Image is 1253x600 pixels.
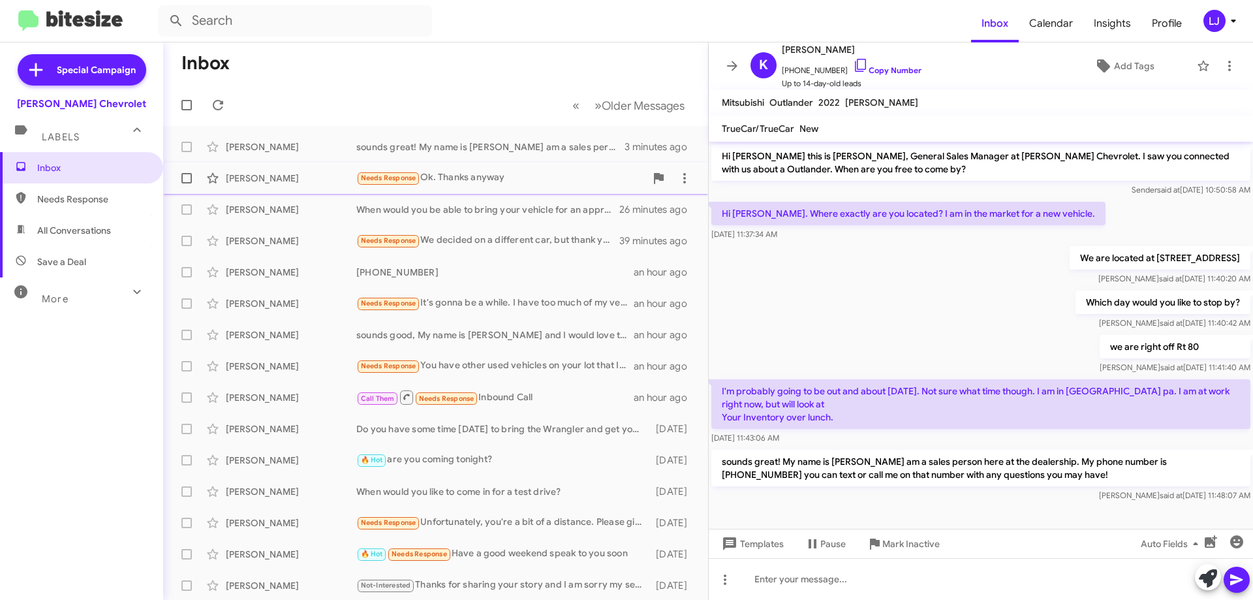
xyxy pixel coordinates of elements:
div: Have a good weekend speak to you soon [356,546,649,561]
a: Special Campaign [18,54,146,86]
span: Inbox [37,161,148,174]
span: [PERSON_NAME] [782,42,921,57]
p: Which day would you like to stop by? [1075,291,1250,314]
span: Needs Response [37,193,148,206]
a: Insights [1083,5,1141,42]
div: an hour ago [634,360,698,373]
span: said at [1160,362,1183,372]
h1: Inbox [181,53,230,74]
span: Sender [DATE] 10:50:58 AM [1132,185,1250,195]
span: Up to 14-day-old leads [782,77,921,90]
span: Auto Fields [1141,532,1203,556]
div: [DATE] [649,516,698,529]
div: [DATE] [649,422,698,435]
div: Do you have some time [DATE] to bring the Wrangler and get you a quick appraisal? [356,422,649,435]
span: Special Campaign [57,63,136,76]
span: [PERSON_NAME] [DATE] 11:41:40 AM [1100,362,1250,372]
span: Needs Response [361,362,416,370]
div: sounds great! My name is [PERSON_NAME] am a sales person here at the dealership. My phone number ... [356,140,625,153]
input: Search [158,5,432,37]
div: an hour ago [634,328,698,341]
div: When would you be able to bring your vehicle for an appraisal? It will only take like 15 minutes ... [356,203,619,216]
div: [DATE] [649,485,698,498]
span: Outlander [769,97,813,108]
div: 26 minutes ago [619,203,698,216]
div: are you coming tonight? [356,452,649,467]
a: Inbox [971,5,1019,42]
span: [PERSON_NAME] [DATE] 11:40:42 AM [1099,318,1250,328]
span: New [799,123,818,134]
div: LJ [1203,10,1226,32]
div: [DATE] [649,579,698,592]
div: [PHONE_NUMBER] [356,266,634,279]
span: Needs Response [392,550,447,558]
p: Hi [PERSON_NAME]. Where exactly are you located? I am in the market for a new vehicle. [711,202,1106,225]
div: Inbound Call [356,389,634,405]
span: Not-Interested [361,581,411,590]
span: said at [1157,185,1180,195]
a: Profile [1141,5,1192,42]
span: 🔥 Hot [361,550,383,558]
a: Copy Number [853,65,921,75]
div: Thanks for sharing your story and I am sorry my service department let you down . I respect your ... [356,578,649,593]
div: an hour ago [634,266,698,279]
span: Pause [820,532,846,556]
span: [PERSON_NAME] [DATE] 11:40:20 AM [1098,274,1250,283]
div: [PERSON_NAME] [226,203,356,216]
div: [PERSON_NAME] [226,548,356,561]
button: Pause [794,532,856,556]
span: Mitsubishi [722,97,764,108]
div: Unfortunately, you're a bit of a distance. Please give me more information on the car if possible... [356,515,649,530]
div: It's gonna be a while. I have too much of my vehicle still I'm not rolling over. [356,296,634,311]
div: [PERSON_NAME] [226,422,356,435]
div: Ok. Thanks anyway [356,170,645,185]
span: said at [1160,318,1183,328]
a: Calendar [1019,5,1083,42]
span: TrueCar/TrueCar [722,123,794,134]
span: More [42,293,69,305]
button: Previous [565,92,587,119]
div: [PERSON_NAME] [226,485,356,498]
div: [PERSON_NAME] [226,172,356,185]
span: [DATE] 11:43:06 AM [711,433,779,443]
div: [PERSON_NAME] [226,140,356,153]
div: 3 minutes ago [625,140,698,153]
button: Auto Fields [1130,532,1214,556]
span: Add Tags [1114,54,1154,78]
div: When would you like to come in for a test drive? [356,485,649,498]
span: Needs Response [361,236,416,245]
span: Labels [42,131,80,143]
span: said at [1160,490,1183,500]
span: Needs Response [361,299,416,308]
span: [DATE] 11:37:34 AM [711,229,777,239]
p: I'm probably going to be out and about [DATE]. Not sure what time though. I am in [GEOGRAPHIC_DAT... [711,379,1250,429]
span: 🔥 Hot [361,456,383,464]
span: Save a Deal [37,255,86,268]
span: said at [1159,274,1182,283]
span: 2022 [818,97,840,108]
div: 39 minutes ago [619,234,698,247]
span: Needs Response [419,394,474,403]
div: [PERSON_NAME] [226,328,356,341]
span: Templates [719,532,784,556]
span: [PHONE_NUMBER] [782,57,921,77]
button: Mark Inactive [856,532,950,556]
button: Templates [709,532,794,556]
p: sounds great! My name is [PERSON_NAME] am a sales person here at the dealership. My phone number ... [711,450,1250,486]
span: All Conversations [37,224,111,237]
p: We are located at [STREET_ADDRESS] [1070,246,1250,270]
div: You have other used vehicles on your lot that I figured would work, but he told me that they were... [356,358,634,373]
div: [PERSON_NAME] [226,454,356,467]
div: [PERSON_NAME] [226,297,356,310]
span: K [759,55,768,76]
div: [PERSON_NAME] [226,516,356,529]
span: Needs Response [361,518,416,527]
button: Add Tags [1057,54,1190,78]
nav: Page navigation example [565,92,692,119]
div: [PERSON_NAME] [226,360,356,373]
button: LJ [1192,10,1239,32]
